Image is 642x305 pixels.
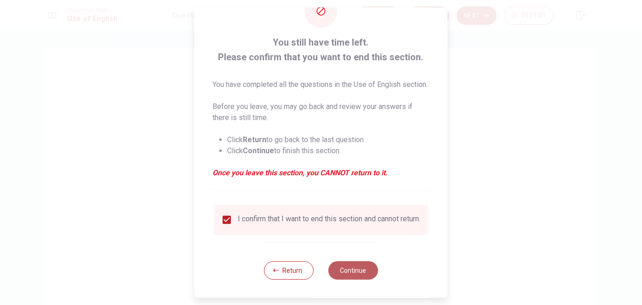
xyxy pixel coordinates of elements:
[238,214,421,225] div: I confirm that I want to end this section and cannot return.
[228,134,430,145] li: Click to go back to the last question
[213,79,430,90] p: You have completed all the questions in the Use of English section.
[213,101,430,123] p: Before you leave, you may go back and review your answers if there is still time.
[213,35,430,64] span: You still have time left. Please confirm that you want to end this section.
[243,135,267,144] strong: Return
[228,145,430,156] li: Click to finish this section.
[213,167,430,178] em: Once you leave this section, you CANNOT return to it.
[328,261,378,279] button: Continue
[264,261,314,279] button: Return
[243,146,275,155] strong: Continue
